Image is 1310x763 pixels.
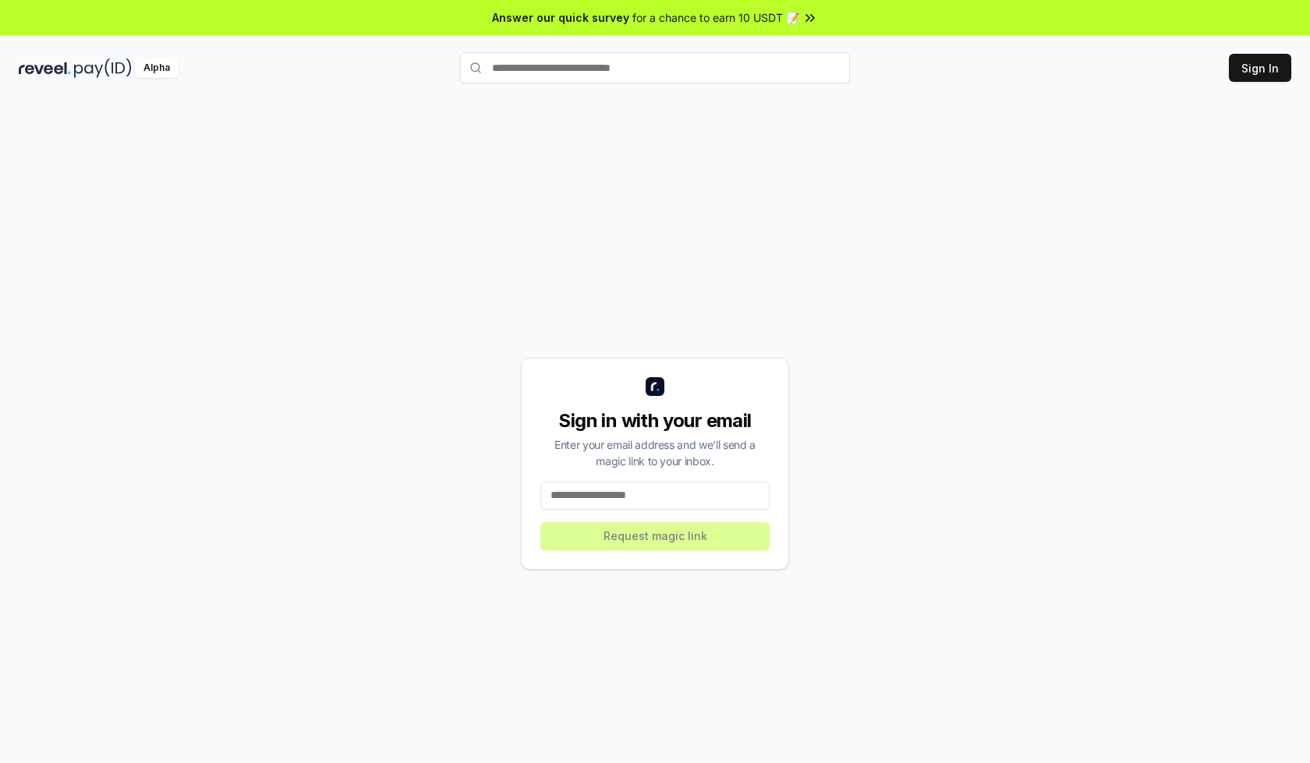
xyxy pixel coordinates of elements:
[492,9,629,26] span: Answer our quick survey
[540,436,770,469] div: Enter your email address and we’ll send a magic link to your inbox.
[540,408,770,433] div: Sign in with your email
[74,58,132,78] img: pay_id
[19,58,71,78] img: reveel_dark
[632,9,799,26] span: for a chance to earn 10 USDT 📝
[1229,54,1291,82] button: Sign In
[646,377,664,396] img: logo_small
[135,58,179,78] div: Alpha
